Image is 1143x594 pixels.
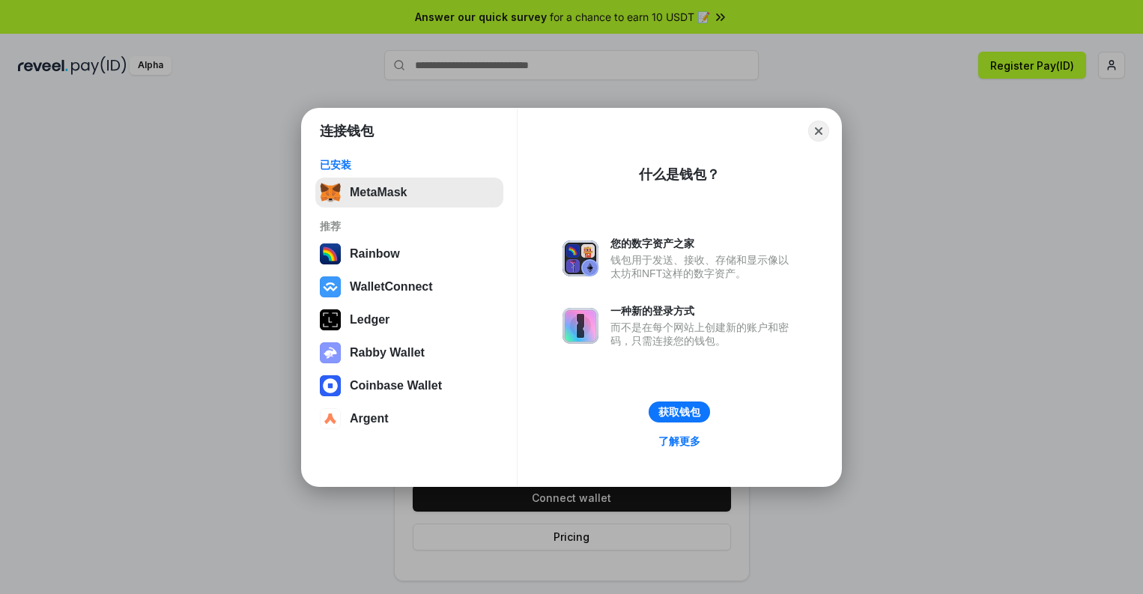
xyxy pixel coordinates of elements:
img: svg+xml,%3Csvg%20xmlns%3D%22http%3A%2F%2Fwww.w3.org%2F2000%2Fsvg%22%20width%3D%2228%22%20height%3... [320,309,341,330]
div: WalletConnect [350,280,433,294]
div: 什么是钱包？ [639,166,720,184]
img: svg+xml,%3Csvg%20width%3D%2228%22%20height%3D%2228%22%20viewBox%3D%220%200%2028%2028%22%20fill%3D... [320,375,341,396]
button: MetaMask [315,178,503,207]
img: svg+xml,%3Csvg%20fill%3D%22none%22%20height%3D%2233%22%20viewBox%3D%220%200%2035%2033%22%20width%... [320,182,341,203]
div: 您的数字资产之家 [610,237,796,250]
div: 已安装 [320,158,499,172]
div: Rainbow [350,247,400,261]
div: 推荐 [320,219,499,233]
button: WalletConnect [315,272,503,302]
div: 钱包用于发送、接收、存储和显示像以太坊和NFT这样的数字资产。 [610,253,796,280]
button: Rabby Wallet [315,338,503,368]
img: svg+xml,%3Csvg%20width%3D%2228%22%20height%3D%2228%22%20viewBox%3D%220%200%2028%2028%22%20fill%3D... [320,276,341,297]
button: Rainbow [315,239,503,269]
div: Coinbase Wallet [350,379,442,393]
img: svg+xml,%3Csvg%20xmlns%3D%22http%3A%2F%2Fwww.w3.org%2F2000%2Fsvg%22%20fill%3D%22none%22%20viewBox... [563,240,598,276]
h1: 连接钱包 [320,122,374,140]
img: svg+xml,%3Csvg%20width%3D%22120%22%20height%3D%22120%22%20viewBox%3D%220%200%20120%20120%22%20fil... [320,243,341,264]
div: 一种新的登录方式 [610,304,796,318]
img: svg+xml,%3Csvg%20xmlns%3D%22http%3A%2F%2Fwww.w3.org%2F2000%2Fsvg%22%20fill%3D%22none%22%20viewBox... [563,308,598,344]
button: Argent [315,404,503,434]
img: svg+xml,%3Csvg%20width%3D%2228%22%20height%3D%2228%22%20viewBox%3D%220%200%2028%2028%22%20fill%3D... [320,408,341,429]
div: Ledger [350,313,389,327]
div: 而不是在每个网站上创建新的账户和密码，只需连接您的钱包。 [610,321,796,348]
button: Close [808,121,829,142]
div: 获取钱包 [658,405,700,419]
img: svg+xml,%3Csvg%20xmlns%3D%22http%3A%2F%2Fwww.w3.org%2F2000%2Fsvg%22%20fill%3D%22none%22%20viewBox... [320,342,341,363]
div: 了解更多 [658,434,700,448]
div: MetaMask [350,186,407,199]
button: 获取钱包 [649,401,710,422]
button: Ledger [315,305,503,335]
button: Coinbase Wallet [315,371,503,401]
div: Argent [350,412,389,425]
a: 了解更多 [649,431,709,451]
div: Rabby Wallet [350,346,425,360]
